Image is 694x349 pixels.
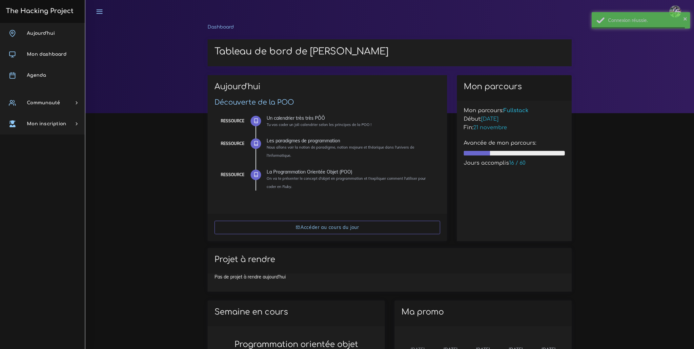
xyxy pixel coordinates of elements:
[27,100,60,105] span: Communauté
[208,25,234,30] a: Dashboard
[221,117,244,125] div: Ressource
[503,108,528,113] span: Fullstack
[214,221,440,234] a: Accéder au cours du jour
[214,82,440,96] h2: Aujourd'hui
[473,125,507,131] span: 21 novembre
[669,6,681,17] img: eg54bupqcshyolnhdacp.jpg
[464,82,565,92] h2: Mon parcours
[267,122,372,127] small: Tu vas coder un joli calendrier selon les principes de la POO !
[509,160,525,166] span: 16 / 60
[27,73,46,78] span: Agenda
[214,274,565,280] p: Pas de projet à rendre aujourd'hui
[214,46,565,57] h1: Tableau de bord de [PERSON_NAME]
[401,307,565,317] h2: Ma promo
[267,145,414,158] small: Nous allons voir la notion de paradigme, notion majeure et théorique dans l'univers de l'informat...
[464,108,565,114] h5: Mon parcours:
[464,160,565,166] h5: Jours accomplis
[267,176,426,189] small: On va te présenter le concept d'objet en programmation et t'expliquer comment l'utiliser pour cod...
[481,116,499,122] span: [DATE]
[27,52,67,57] span: Mon dashboard
[221,140,244,147] div: Ressource
[267,116,435,120] div: Un calendrier très très PÔÔ
[267,170,435,174] div: La Programmation Orientée Objet (POO)
[214,255,565,264] h2: Projet à rendre
[4,8,73,15] h3: The Hacking Project
[267,138,435,143] div: Les paradigmes de programmation
[464,116,565,122] h5: Début:
[464,140,565,146] h5: Avancée de mon parcours:
[683,15,687,22] button: ×
[214,98,294,106] a: Découverte de la POO
[221,171,244,178] div: Ressource
[214,307,378,317] h2: Semaine en cours
[608,17,685,24] div: Connexion réussie.
[27,31,55,36] span: Aujourd'hui
[464,125,565,131] h5: Fin:
[27,121,66,126] span: Mon inscription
